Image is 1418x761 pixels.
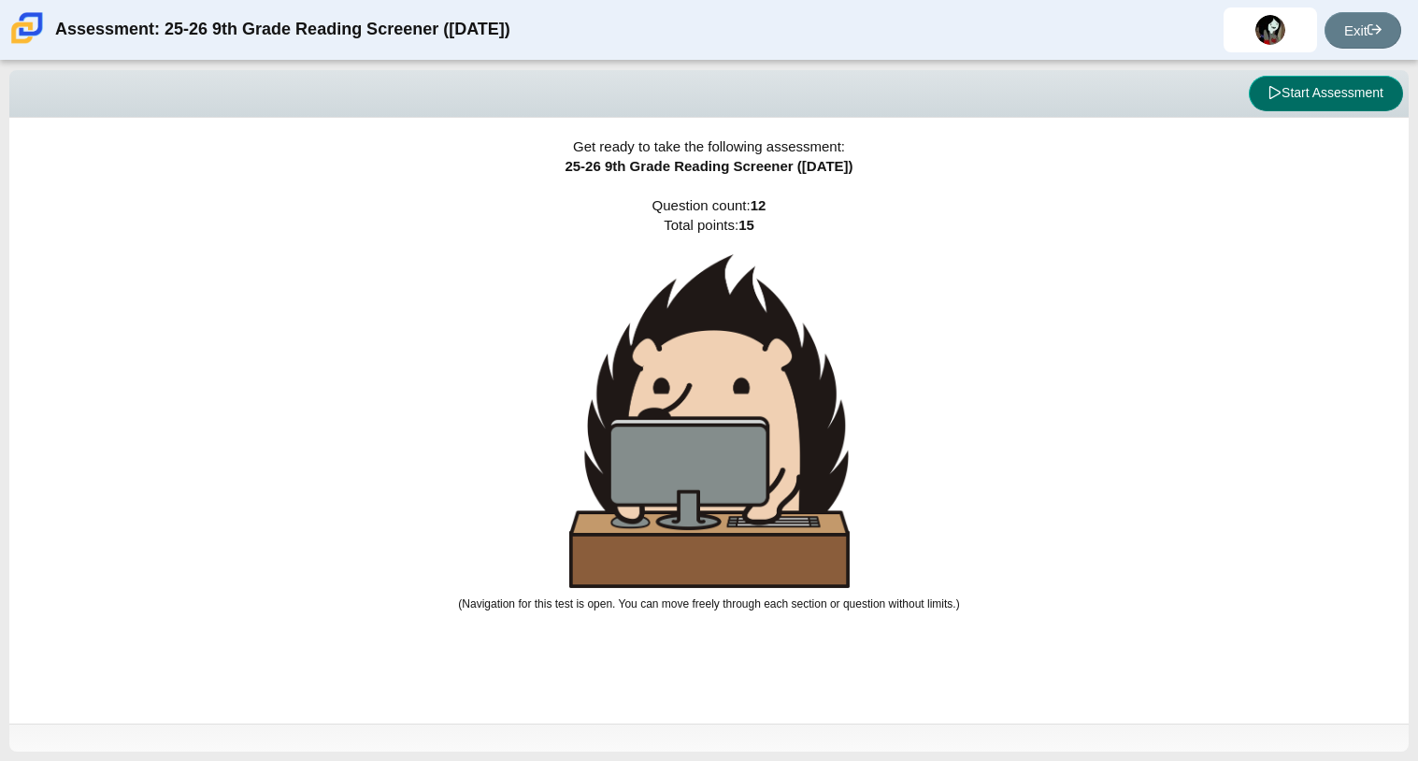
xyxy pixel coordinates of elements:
[1255,15,1285,45] img: jasmine.prince.dHpTB5
[1249,76,1403,111] button: Start Assessment
[573,138,845,154] span: Get ready to take the following assessment:
[7,35,47,50] a: Carmen School of Science & Technology
[565,158,852,174] span: 25-26 9th Grade Reading Screener ([DATE])
[1325,12,1401,49] a: Exit
[569,254,850,588] img: hedgehog-behind-computer-large.png
[751,197,766,213] b: 12
[7,8,47,48] img: Carmen School of Science & Technology
[458,197,959,610] span: Question count: Total points:
[55,7,510,52] div: Assessment: 25-26 9th Grade Reading Screener ([DATE])
[738,217,754,233] b: 15
[458,597,959,610] small: (Navigation for this test is open. You can move freely through each section or question without l...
